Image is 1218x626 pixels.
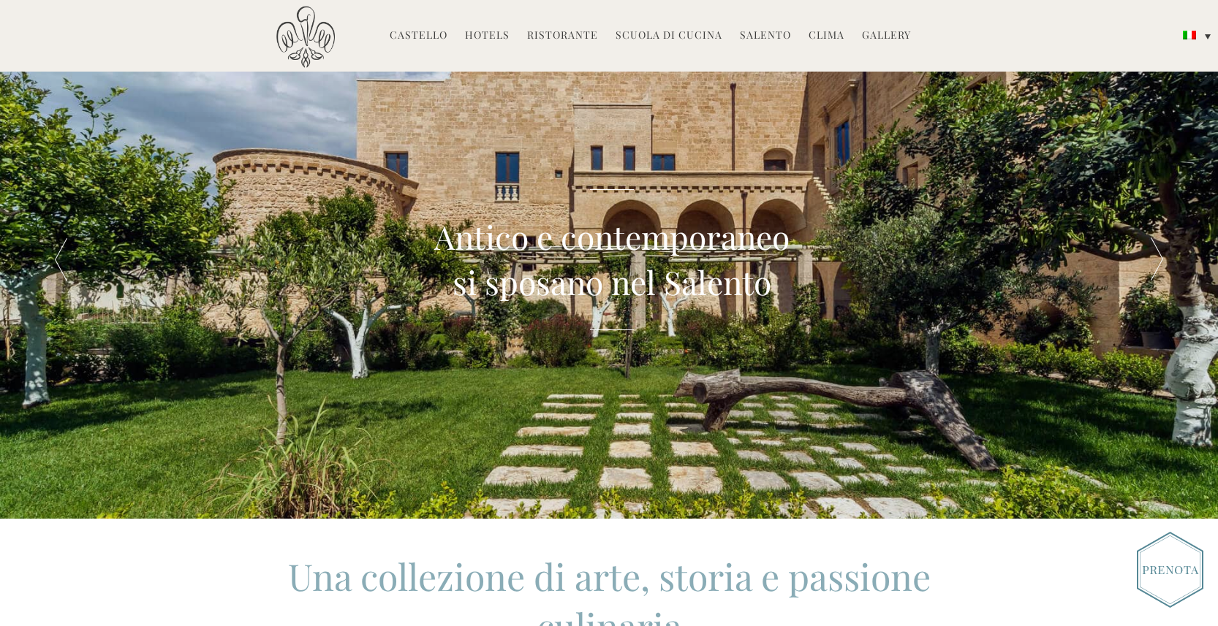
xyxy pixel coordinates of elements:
a: Hotels [465,28,510,45]
h2: Antico e contemporaneo si sposano nel Salento [434,214,790,305]
a: Ristorante [527,28,598,45]
a: Scuola di Cucina [616,28,722,45]
a: Castello [390,28,447,45]
a: Clima [809,28,844,45]
img: Book_Button_Italian.png [1137,532,1203,608]
img: Castello di Ugento [276,6,335,68]
img: Italiano [1183,31,1196,39]
a: Gallery [862,28,911,45]
a: Salento [740,28,791,45]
